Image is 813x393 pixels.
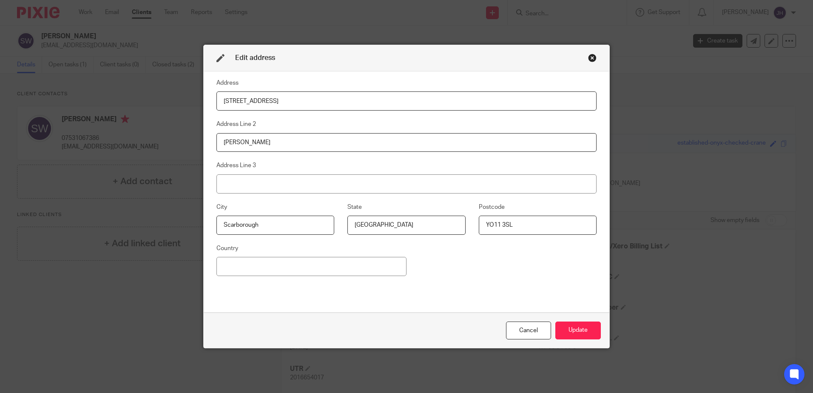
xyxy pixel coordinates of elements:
div: Close this dialog window [588,54,597,62]
label: Postcode [479,203,505,211]
label: Address Line 2 [216,120,256,128]
label: Country [216,244,238,253]
div: Close this dialog window [506,322,551,340]
label: State [347,203,362,211]
span: Edit address [235,54,275,61]
label: Address [216,79,239,87]
button: Update [555,322,601,340]
label: City [216,203,227,211]
label: Address Line 3 [216,161,256,170]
